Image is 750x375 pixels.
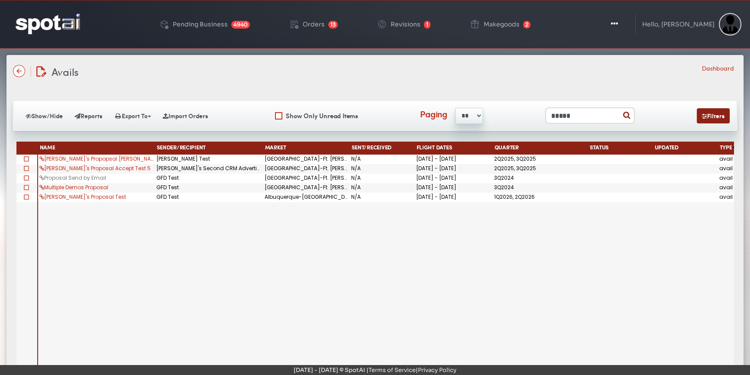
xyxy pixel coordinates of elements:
span: 1Q2026, 2Q2026 [494,193,535,200]
div: N/A [350,193,415,202]
div: [GEOGRAPHIC_DATA]-Ft. [PERSON_NAME] [263,174,350,183]
span: Name [40,145,55,151]
span: Quarter [495,145,519,151]
span: 1 [424,21,430,29]
a: Pending Business 4940 [152,5,257,43]
a: Makegoods 2 [462,5,537,43]
a: Revisions 1 [370,5,437,43]
div: N/A [350,164,415,174]
button: Export To [109,108,156,123]
div: Pending Business [173,21,228,27]
div: [GEOGRAPHIC_DATA]-Ft. [PERSON_NAME] [263,183,350,193]
div: [DATE] - [DATE] [415,164,493,174]
label: Paging [420,107,447,120]
div: [DATE] - [DATE] [415,155,493,164]
span: Market [265,145,286,151]
a: Multiple Demos Proposal [39,184,108,191]
div: N/A [350,183,415,193]
button: Show/Hide [20,108,68,123]
div: Hello, [PERSON_NAME] [642,21,714,27]
span: Sent/Received [352,145,391,151]
span: Avails [52,64,79,79]
div: Albuquerque-[GEOGRAPHIC_DATA] [263,193,350,202]
span: 2 [523,21,530,29]
button: Reports [69,108,107,123]
a: Terms of Service [369,366,416,374]
div: [DATE] - [DATE] [415,193,493,202]
img: logo-reversed.png [16,13,80,34]
div: [GEOGRAPHIC_DATA]-Ft. [PERSON_NAME] [263,164,350,174]
button: Import Orders [158,108,213,123]
span: Type [720,145,732,153]
div: N/A [350,155,415,164]
img: change-circle.png [377,19,387,29]
div: Orders [303,21,325,27]
span: 2Q2025, 3Q2025 [494,165,536,172]
span: 4940 [231,21,250,29]
div: [PERSON_NAME]'s Second CRM Advertiser Test [155,164,263,174]
div: [PERSON_NAME] Test [155,155,263,164]
img: name-arrow-back-state-default-icon-true-icon-only-true-type.svg [13,65,25,77]
a: [PERSON_NAME]'s Propopsal [PERSON_NAME] [39,155,160,162]
img: deployed-code-history.png [159,19,169,29]
span: Status [590,145,609,151]
a: Privacy Policy [418,366,456,374]
img: order-play.png [289,19,299,29]
div: GFD Test [155,174,263,183]
a: [PERSON_NAME]'s Proposal Test [39,193,126,200]
div: [DATE] - [DATE] [415,174,493,183]
div: GFD Test [155,183,263,193]
div: [GEOGRAPHIC_DATA]-Ft. [PERSON_NAME] [263,155,350,164]
button: Filters [697,108,730,123]
img: edit-document.svg [36,66,46,77]
a: [PERSON_NAME]'s Proposal Accept Test 5 [39,165,151,172]
div: GFD Test [155,193,263,202]
img: line-12.svg [30,66,31,77]
label: Show Only Unread Items [284,111,358,120]
span: 3Q2024 [494,174,514,181]
img: Sterling Cooper & Partners [719,13,741,36]
span: Flight Dates [417,145,453,151]
div: Revisions [391,21,420,27]
a: Orders 13 [282,5,345,43]
a: Proposal Send by Email [39,174,106,181]
span: 2Q2025, 3Q2025 [494,155,536,162]
div: Makegoods [484,21,520,27]
li: Dashboard [702,64,734,72]
span: Updated [655,145,679,151]
div: [DATE] - [DATE] [415,183,493,193]
span: 3Q2024 [494,184,514,191]
div: N/A [350,174,415,183]
span: Sender/Recipient [157,145,206,151]
span: 13 [328,21,338,29]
